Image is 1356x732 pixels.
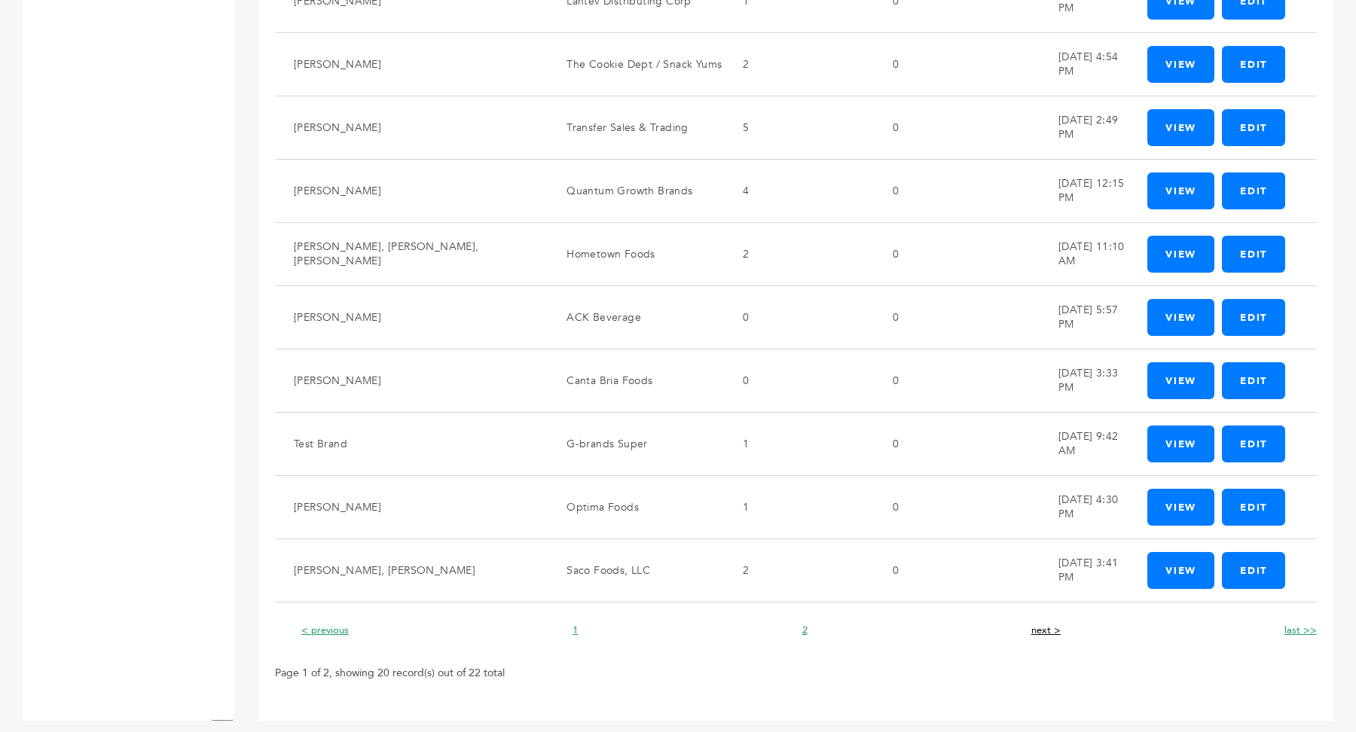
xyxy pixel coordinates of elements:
[724,159,874,222] td: 4
[1147,552,1214,589] a: View
[724,96,874,159] td: 5
[275,159,548,222] td: [PERSON_NAME]
[1222,236,1285,273] a: Edit
[724,222,874,285] td: 2
[724,285,874,349] td: 0
[548,96,724,159] td: Transfer Sales & Trading
[874,475,1040,538] td: 0
[1222,109,1285,146] a: Edit
[874,538,1040,602] td: 0
[275,412,548,475] td: Test Brand
[548,285,724,349] td: ACK Beverage
[1147,299,1214,336] a: View
[275,222,548,285] td: [PERSON_NAME], [PERSON_NAME], [PERSON_NAME]
[802,624,808,637] a: 2
[874,412,1040,475] td: 0
[301,624,349,637] a: < previous
[548,159,724,222] td: Quantum Growth Brands
[1040,349,1128,412] td: [DATE] 3:33 PM
[874,222,1040,285] td: 0
[1147,362,1214,399] a: View
[874,285,1040,349] td: 0
[275,664,1317,682] p: Page 1 of 2, showing 20 record(s) out of 22 total
[1222,299,1285,336] a: Edit
[548,412,724,475] td: G-brands Super
[1040,159,1128,222] td: [DATE] 12:15 PM
[1040,285,1128,349] td: [DATE] 5:57 PM
[1284,624,1317,637] a: last >>
[548,349,724,412] td: Canta Bria Foods
[275,538,548,602] td: [PERSON_NAME], [PERSON_NAME]
[1147,489,1214,526] a: View
[1147,172,1214,209] a: View
[548,538,724,602] td: Saco Foods, LLC
[1147,425,1214,462] a: View
[1031,624,1061,637] a: next >
[275,475,548,538] td: [PERSON_NAME]
[548,222,724,285] td: Hometown Foods
[1147,46,1214,83] a: View
[724,538,874,602] td: 2
[1040,538,1128,602] td: [DATE] 3:41 PM
[724,349,874,412] td: 0
[1222,172,1285,209] a: Edit
[1222,362,1285,399] a: Edit
[1040,222,1128,285] td: [DATE] 11:10 AM
[1040,412,1128,475] td: [DATE] 9:42 AM
[275,285,548,349] td: [PERSON_NAME]
[548,32,724,96] td: The Cookie Dept / Snack Yums
[874,32,1040,96] td: 0
[874,159,1040,222] td: 0
[1147,236,1214,273] a: View
[1040,475,1128,538] td: [DATE] 4:30 PM
[1222,46,1285,83] a: Edit
[724,475,874,538] td: 1
[1040,96,1128,159] td: [DATE] 2:49 PM
[548,475,724,538] td: Optima Foods
[1222,425,1285,462] a: Edit
[1222,552,1285,589] a: Edit
[1222,489,1285,526] a: Edit
[1147,109,1214,146] a: View
[275,96,548,159] td: [PERSON_NAME]
[874,349,1040,412] td: 0
[724,32,874,96] td: 2
[724,412,874,475] td: 1
[275,32,548,96] td: [PERSON_NAME]
[275,349,548,412] td: [PERSON_NAME]
[1040,32,1128,96] td: [DATE] 4:54 PM
[874,96,1040,159] td: 0
[573,624,578,637] a: 1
